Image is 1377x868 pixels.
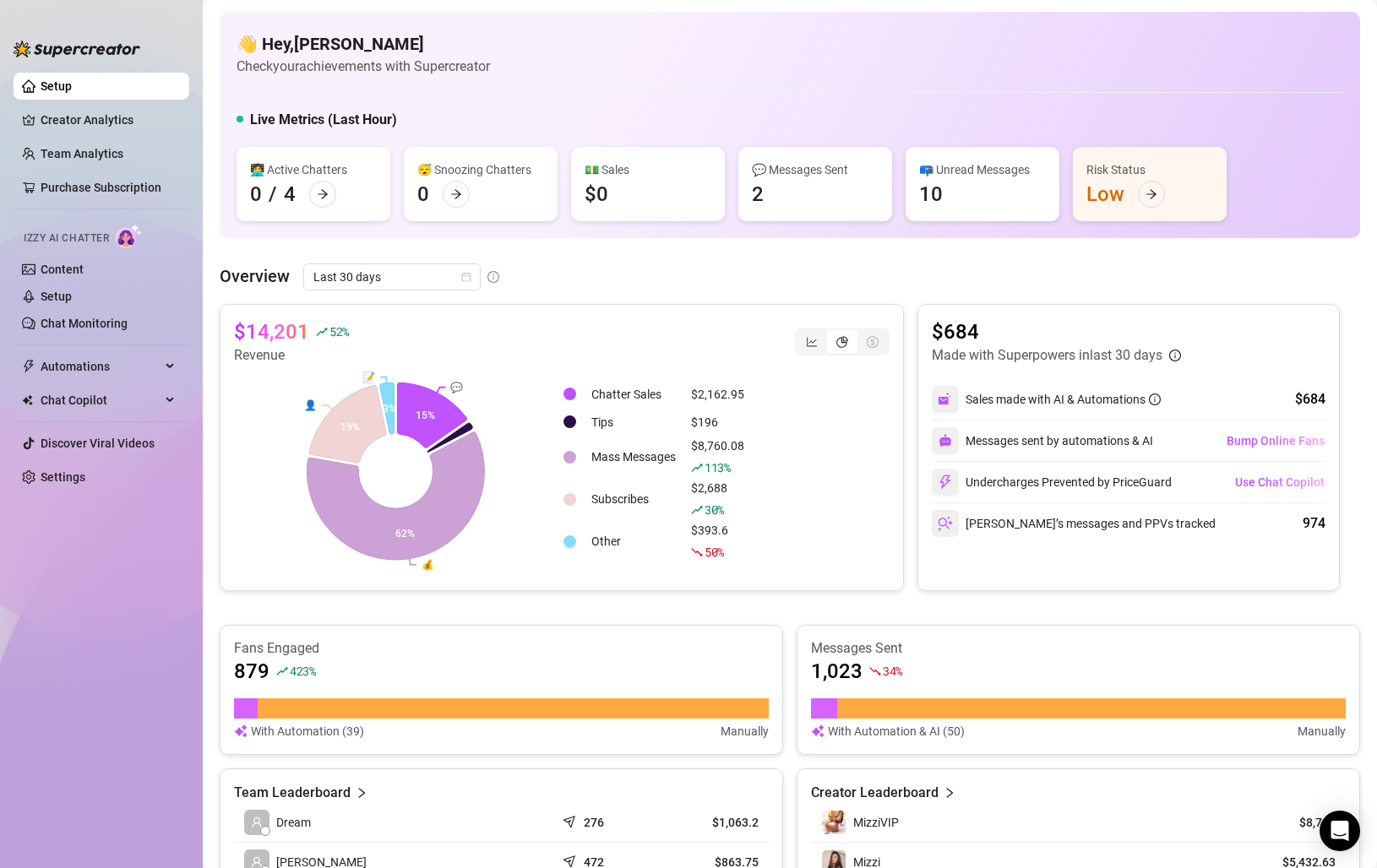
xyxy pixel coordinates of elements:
span: 50 % [705,544,724,560]
h4: 👋 Hey, [PERSON_NAME] [237,32,490,56]
button: Bump Online Fans [1226,427,1325,454]
div: Undercharges Prevented by PriceGuard [932,469,1172,496]
div: Open Intercom Messenger [1320,811,1360,851]
article: 1,023 [811,658,863,685]
div: 974 [1303,513,1325,534]
span: pie-chart [836,336,848,348]
text: 💬 [450,381,463,393]
article: 879 [234,658,269,685]
div: $0 [585,181,608,208]
span: info-circle [487,271,499,283]
span: info-circle [1149,393,1161,405]
a: Settings [41,470,85,484]
span: Use Chat Copilot [1235,475,1325,489]
div: Sales made with AI & Automations [966,390,1161,409]
article: Team Leaderboard [234,783,351,803]
div: $393.6 [691,521,744,561]
a: Creator Analytics [41,106,176,133]
a: Setup [41,290,72,303]
span: rise [691,462,703,474]
article: 276 [584,814,604,831]
td: Mass Messages [585,437,683,477]
img: svg%3e [938,516,953,531]
div: 2 [752,181,764,208]
td: Tips [585,409,683,435]
article: Creator Leaderboard [811,783,939,803]
article: Overview [220,263,290,289]
text: 👤 [304,399,317,411]
img: svg%3e [938,392,953,407]
span: rise [316,326,328,338]
button: Use Chat Copilot [1234,469,1325,496]
div: 💬 Messages Sent [752,160,879,179]
span: right [356,783,367,803]
span: calendar [461,272,471,282]
span: arrow-right [317,188,329,200]
span: MizziVIP [853,816,899,829]
img: AI Chatter [116,224,142,248]
span: 423 % [290,663,316,679]
img: svg%3e [234,722,248,741]
span: Last 30 days [313,264,471,290]
span: rise [691,504,703,516]
article: Made with Superpowers in last 30 days [932,345,1162,366]
div: $196 [691,413,744,431]
a: Chat Monitoring [41,317,128,330]
a: Discover Viral Videos [41,437,155,450]
span: 34 % [883,663,902,679]
span: user [251,856,263,868]
span: fall [691,546,703,558]
img: svg%3e [938,475,953,490]
span: dollar-circle [867,336,879,348]
article: Fans Engaged [234,639,769,658]
div: 📪 Unread Messages [919,160,1046,179]
div: $2,688 [691,479,744,519]
article: $684 [932,318,1181,345]
article: $14,201 [234,318,309,345]
div: 👩‍💻 Active Chatters [250,160,377,179]
span: send [563,811,580,828]
span: 52 % [329,323,349,339]
span: Dream [276,813,311,832]
a: Content [41,263,84,276]
td: Chatter Sales [585,381,683,407]
div: 4 [284,181,296,208]
img: MizziVIP [822,811,846,834]
span: Bump Online Fans [1227,434,1325,448]
a: Team Analytics [41,147,123,160]
article: $1,063.2 [672,814,759,831]
text: 📝 [362,371,375,383]
span: rise [276,665,288,677]
div: 💵 Sales [585,160,711,179]
span: send [563,851,580,868]
img: logo-BBDzfeDw.svg [14,41,140,57]
td: Subscribes [585,479,683,519]
div: Messages sent by automations & AI [932,427,1153,454]
span: right [944,783,955,803]
span: fall [869,665,881,677]
img: Chat Copilot [22,394,33,406]
td: Other [585,521,683,561]
div: 0 [417,181,429,208]
div: 10 [919,181,943,208]
div: $8,760.08 [691,437,744,477]
div: [PERSON_NAME]’s messages and PPVs tracked [932,510,1216,537]
h5: Live Metrics (Last Hour) [250,110,397,130]
span: arrow-right [1146,188,1157,200]
article: Manually [1298,722,1346,741]
article: Manually [721,722,769,741]
img: svg%3e [811,722,825,741]
div: $684 [1295,389,1325,410]
article: Messages Sent [811,639,1346,658]
div: Risk Status [1086,160,1213,179]
span: 113 % [705,459,731,475]
span: thunderbolt [22,360,35,373]
div: $2,162.95 [691,385,744,404]
span: Chat Copilot [41,387,161,414]
img: svg%3e [939,434,952,448]
a: Setup [41,79,72,93]
span: arrow-right [450,188,462,200]
text: 💰 [422,558,434,571]
a: Purchase Subscription [41,174,176,201]
div: 😴 Snoozing Chatters [417,160,544,179]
